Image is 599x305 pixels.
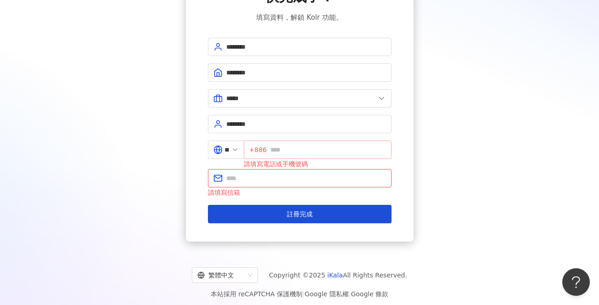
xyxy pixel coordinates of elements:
button: 註冊完成 [208,205,392,223]
div: 繁體中文 [197,268,244,282]
div: 請填寫電話或手機號碼 [244,159,392,169]
span: 註冊完成 [287,210,313,218]
span: 本站採用 reCAPTCHA 保護機制 [211,288,388,299]
span: +886 [249,145,267,155]
a: iKala [327,271,343,279]
span: | [349,290,351,298]
iframe: Help Scout Beacon - Open [562,268,590,296]
span: Copyright © 2025 All Rights Reserved. [269,270,407,281]
span: | [302,290,305,298]
a: Google 條款 [351,290,388,298]
div: 請填寫信箱 [208,187,392,198]
a: Google 隱私權 [305,290,349,298]
span: 填寫資料，解鎖 Kolr 功能。 [256,12,342,23]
